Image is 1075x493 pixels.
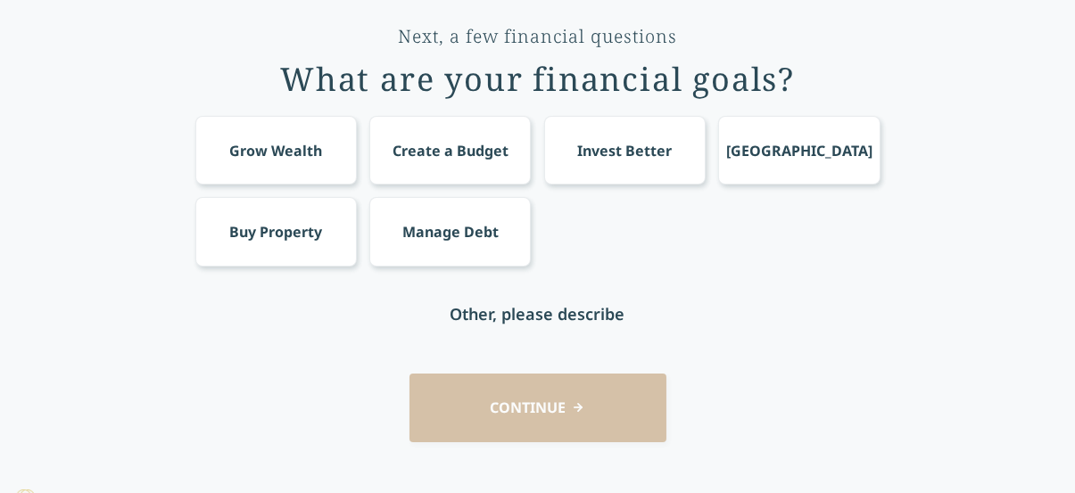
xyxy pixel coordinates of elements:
div: Create a Budget [393,140,509,161]
div: Other, please describe [451,301,625,326]
div: Grow Wealth [229,140,322,161]
div: Buy Property [229,221,322,242]
div: Manage Debt [402,221,499,242]
div: [GEOGRAPHIC_DATA] [726,140,872,161]
div: Invest Better [577,140,672,161]
div: Next, a few financial questions [398,24,677,49]
div: What are your financial goals? [280,62,795,97]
